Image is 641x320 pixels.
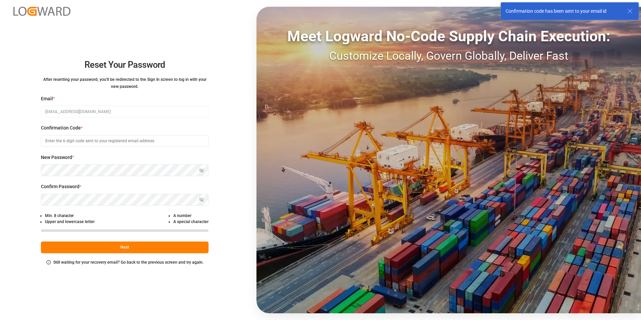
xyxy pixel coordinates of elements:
span: Confirmation Code [41,124,81,131]
button: Next [41,242,209,253]
small: Upper and lowercase letter [45,219,95,224]
h2: Reset Your Password [41,54,209,76]
input: Enter your email [41,106,209,117]
span: New Password [41,154,72,161]
span: Confirm Password [41,183,79,190]
div: Confirmation code has been sent to your email id [506,8,621,15]
li: Min. 8 character [45,213,95,219]
small: A number [173,213,191,218]
small: After resetting your password, you'll be redirected to the Sign In screen to log in with your new... [43,77,207,89]
small: A special character [173,219,209,224]
span: Email [41,95,53,102]
div: Customize Locally, Govern Globally, Deliver Fast [256,47,641,64]
img: Logward_new_orange.png [13,7,70,16]
div: Meet Logward No-Code Supply Chain Execution: [256,25,641,47]
small: Still waiting for your recovery email? Go back to the previous screen and try again. [53,260,203,265]
input: Enter the 6 digit code sent to your registered email address [41,135,209,147]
